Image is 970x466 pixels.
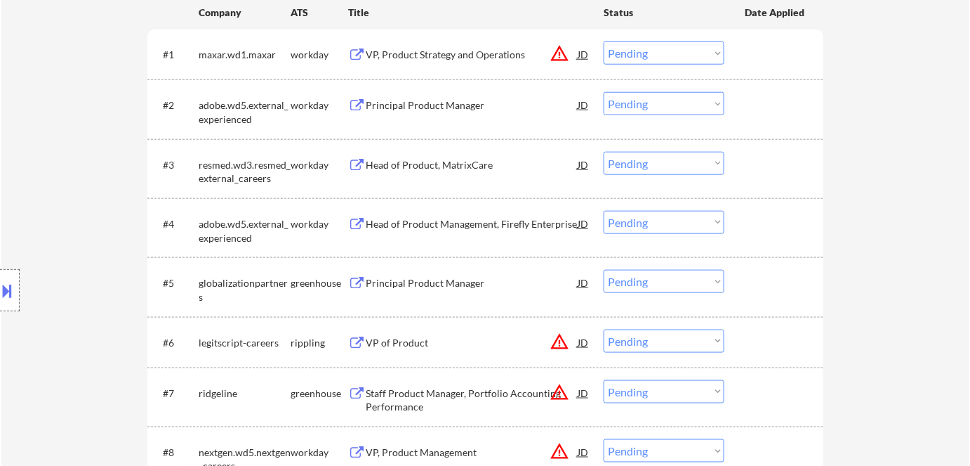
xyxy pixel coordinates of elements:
[576,439,590,465] div: JD
[550,44,569,63] button: warning_amber
[745,6,806,20] div: Date Applied
[366,446,578,460] div: VP, Product Management
[576,380,590,406] div: JD
[199,48,291,62] div: maxar.wd1.maxar
[576,41,590,67] div: JD
[366,276,578,290] div: Principal Product Manager
[576,92,590,117] div: JD
[576,152,590,177] div: JD
[163,48,187,62] div: #1
[366,48,578,62] div: VP, Product Strategy and Operations
[366,336,578,350] div: VP of Product
[291,446,348,460] div: workday
[576,270,590,295] div: JD
[576,330,590,355] div: JD
[550,441,569,461] button: warning_amber
[291,6,348,20] div: ATS
[291,276,348,290] div: greenhouse
[366,387,578,414] div: Staff Product Manager, Portfolio Accounting Performance
[348,6,590,20] div: Title
[199,6,291,20] div: Company
[366,158,578,172] div: Head of Product, MatrixCare
[291,217,348,231] div: workday
[366,217,578,231] div: Head of Product Management, Firefly Enterprise
[291,48,348,62] div: workday
[291,387,348,401] div: greenhouse
[291,336,348,350] div: rippling
[291,158,348,172] div: workday
[366,98,578,112] div: Principal Product Manager
[291,98,348,112] div: workday
[550,382,569,402] button: warning_amber
[550,332,569,351] button: warning_amber
[576,211,590,236] div: JD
